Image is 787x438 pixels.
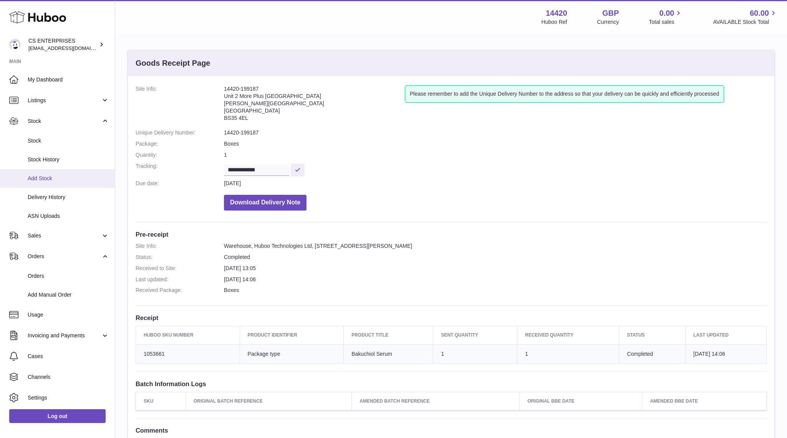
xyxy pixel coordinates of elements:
[713,8,778,26] a: 60.00 AVAILABLE Stock Total
[224,180,767,187] dd: [DATE]
[28,76,109,83] span: My Dashboard
[28,97,101,104] span: Listings
[28,194,109,201] span: Delivery History
[597,18,619,26] div: Currency
[28,272,109,280] span: Orders
[224,85,405,125] address: 14420-199187 Unit 2 More Plus [GEOGRAPHIC_DATA] [PERSON_NAME][GEOGRAPHIC_DATA] [GEOGRAPHIC_DATA] ...
[136,242,224,250] dt: Site Info:
[28,232,101,239] span: Sales
[136,85,224,125] dt: Site Info:
[28,373,109,381] span: Channels
[659,8,674,18] span: 0.00
[28,353,109,360] span: Cases
[136,314,767,322] h3: Receipt
[136,380,767,388] h3: Batch Information Logs
[224,254,767,261] dd: Completed
[28,291,109,299] span: Add Manual Order
[28,332,101,339] span: Invoicing and Payments
[686,344,767,363] td: [DATE] 14:06
[28,156,109,163] span: Stock History
[28,311,109,319] span: Usage
[136,426,767,435] h3: Comments
[224,140,767,148] dd: Boxes
[344,326,433,344] th: Product title
[28,212,109,220] span: ASN Uploads
[136,287,224,294] dt: Received Package:
[750,8,769,18] span: 60.00
[224,276,767,283] dd: [DATE] 14:06
[224,129,767,136] dd: 14420-199187
[649,8,683,26] a: 0.00 Total sales
[28,253,101,260] span: Orders
[517,326,619,344] th: Received Quantity
[136,392,186,410] th: SKU
[186,392,352,410] th: Original Batch Reference
[602,8,619,18] strong: GBP
[28,175,109,182] span: Add Stock
[224,195,307,211] button: Download Delivery Note
[136,265,224,272] dt: Received to Site:
[9,409,106,423] a: Log out
[28,45,113,51] span: [EMAIL_ADDRESS][DOMAIN_NAME]
[136,276,224,283] dt: Last updated:
[520,392,642,410] th: Original BBE Date
[9,39,21,50] img: csenterprisesholding@gmail.com
[28,118,101,125] span: Stock
[686,326,767,344] th: Last updated
[28,137,109,144] span: Stock
[136,151,224,159] dt: Quantity:
[224,151,767,159] dd: 1
[713,18,778,26] span: AVAILABLE Stock Total
[352,392,520,410] th: Amended Batch Reference
[136,140,224,148] dt: Package:
[344,344,433,363] td: Bakuchiol Serum
[136,254,224,261] dt: Status:
[546,8,567,18] strong: 14420
[136,163,224,176] dt: Tracking:
[649,18,683,26] span: Total sales
[240,326,344,344] th: Product Identifier
[136,58,210,68] h3: Goods Receipt Page
[136,326,240,344] th: Huboo SKU Number
[619,326,686,344] th: Status
[240,344,344,363] td: Package type
[28,37,98,52] div: CS ENTERPRISES
[28,394,109,401] span: Settings
[136,180,224,187] dt: Due date:
[136,230,767,239] h3: Pre-receipt
[642,392,767,410] th: Amended BBE Date
[542,18,567,26] div: Huboo Ref
[433,344,517,363] td: 1
[224,265,767,272] dd: [DATE] 13:05
[405,85,724,103] div: Please remember to add the Unique Delivery Number to the address so that your delivery can be qui...
[619,344,686,363] td: Completed
[136,129,224,136] dt: Unique Delivery Number:
[224,287,767,294] dd: Boxes
[136,344,240,363] td: 1053661
[433,326,517,344] th: Sent Quantity
[517,344,619,363] td: 1
[224,242,767,250] dd: Warehouse, Huboo Technologies Ltd, [STREET_ADDRESS][PERSON_NAME]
